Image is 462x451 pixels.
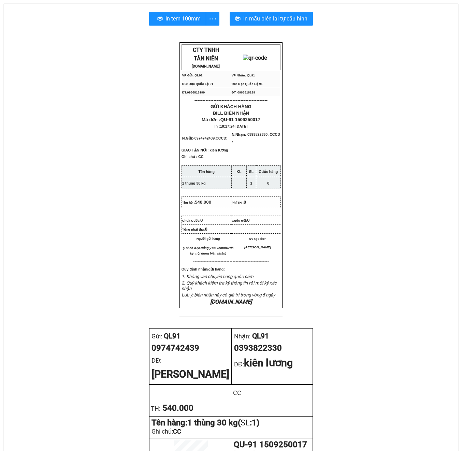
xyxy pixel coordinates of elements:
[199,170,215,174] strong: Tên hàng
[232,132,280,144] span: -
[182,91,205,94] span: ĐT:0966818199
[234,333,250,340] span: Nhận:
[182,292,275,297] span: Lưu ý: biên nhận này có giá trị trong vòng 5 ngày
[182,219,203,222] span: Chưa Cước:
[230,12,313,26] button: printerIn mẫu biên lai tự cấu hình
[198,259,269,264] span: -----------------------------------------------
[234,342,311,355] div: 0393822330
[232,219,249,222] span: Cước Rồi:
[182,181,206,185] span: 1 thùng 30 kg
[206,15,219,23] span: more
[182,274,254,279] span: 1. Không vân chuyển hàng quốc cấm
[151,405,160,412] span: TH:
[249,170,254,174] strong: SL
[232,74,255,77] span: VP Nhận: QL91
[216,136,228,140] span: CCCD:
[182,74,203,77] span: VP Gửi: QL91
[249,237,266,241] span: NV tạo đơn
[151,331,229,342] div: QL91
[197,55,218,62] span: ÂN NIÊN
[182,155,204,164] span: Ghi chú : CC
[210,299,252,305] em: [DOMAIN_NAME]
[183,246,223,250] em: (Tôi đã đọc,đồng ý và xem
[243,14,307,23] span: In mẫu biên lai tự cấu hình
[243,55,267,61] img: qr-code
[190,246,233,255] em: như đã ký, nội dung biên nhận)
[213,111,249,116] span: BILL BIÊN NHẬN
[232,91,255,94] span: ĐT: 0966818199
[182,280,277,291] span: 2. Quý khách kiểm tra kỹ thông tin rồi mới ký xác nhận
[151,427,311,436] div: Ghi chú:
[220,124,248,128] span: 18:27:24 [DATE]
[194,55,197,62] span: T
[247,218,249,223] span: 0
[193,259,198,264] span: ---
[193,47,219,53] span: CTY TNHH
[232,82,263,86] span: ĐC: Dọc Quốc Lộ 91
[182,136,229,140] span: N.Gửi:
[157,16,163,22] span: printer
[220,117,260,122] span: QU-91 1509250017
[202,117,260,122] span: Mã đơn :
[234,440,311,449] div: QU-91 1509250017
[182,267,225,271] strong: Quy định nhận/gửi hàng:
[236,170,241,174] strong: KL
[195,200,211,205] span: 540.000
[194,136,229,140] span: 0974742439.
[173,428,181,435] span: CC
[206,12,219,26] button: more
[267,181,269,185] span: 0
[151,333,162,340] span: Gửi:
[192,64,220,69] strong: [DOMAIN_NAME]
[232,132,280,144] span: N.Nhận:
[200,218,203,223] span: 0
[182,148,228,152] span: GIAO TẬN NƠI :
[151,342,229,355] div: 0974742439
[233,389,241,396] span: CC
[149,12,206,26] button: printerIn tem 100mm
[234,331,311,342] div: QL91
[151,368,229,380] span: [PERSON_NAME]
[165,14,201,23] span: In tem 100mm
[151,419,311,427] div: Tên hàng: 1 thùng 30 kg ( : 1 )
[210,148,228,152] span: kiên lương
[232,201,246,204] span: Phí TH :
[244,246,271,249] span: [PERSON_NAME]
[205,227,207,232] span: 0
[244,200,246,205] span: 0
[241,418,250,427] span: SL
[250,181,252,185] span: 1
[197,237,220,241] span: Người gửi hàng
[182,201,211,204] span: Thu hộ :
[232,132,280,144] span: 0393822330. CCCD :
[194,97,268,103] span: ----------------------------------------------
[259,170,278,174] strong: Cước hàng
[244,357,293,369] span: kiên lương
[151,357,161,364] span: DĐ:
[235,16,241,22] span: printer
[182,82,213,86] span: ĐC: Dọc Quốc Lộ 91
[234,361,244,368] span: DĐ:
[193,136,228,140] span: -
[215,124,248,128] span: In :
[151,402,230,415] div: 540.000
[211,104,251,109] span: GỬI KHÁCH HÀNG
[182,228,207,231] span: Tổng phải thu:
